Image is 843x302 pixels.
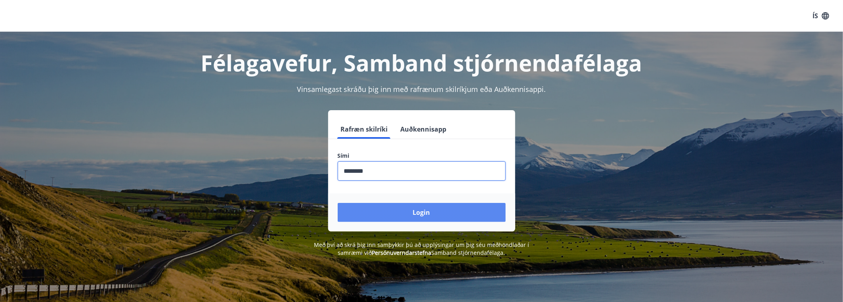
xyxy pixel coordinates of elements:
[372,249,432,256] a: Persónuverndarstefna
[338,120,391,139] button: Rafræn skilríki
[297,84,546,94] span: Vinsamlegast skráðu þig inn með rafrænum skilríkjum eða Auðkennisappi.
[338,152,506,160] label: Sími
[398,120,450,139] button: Auðkennisapp
[146,48,698,78] h1: Félagavefur, Samband stjórnendafélaga
[338,203,506,222] button: Login
[808,9,833,23] button: ÍS
[314,241,529,256] span: Með því að skrá þig inn samþykkir þú að upplýsingar um þig séu meðhöndlaðar í samræmi við Samband...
